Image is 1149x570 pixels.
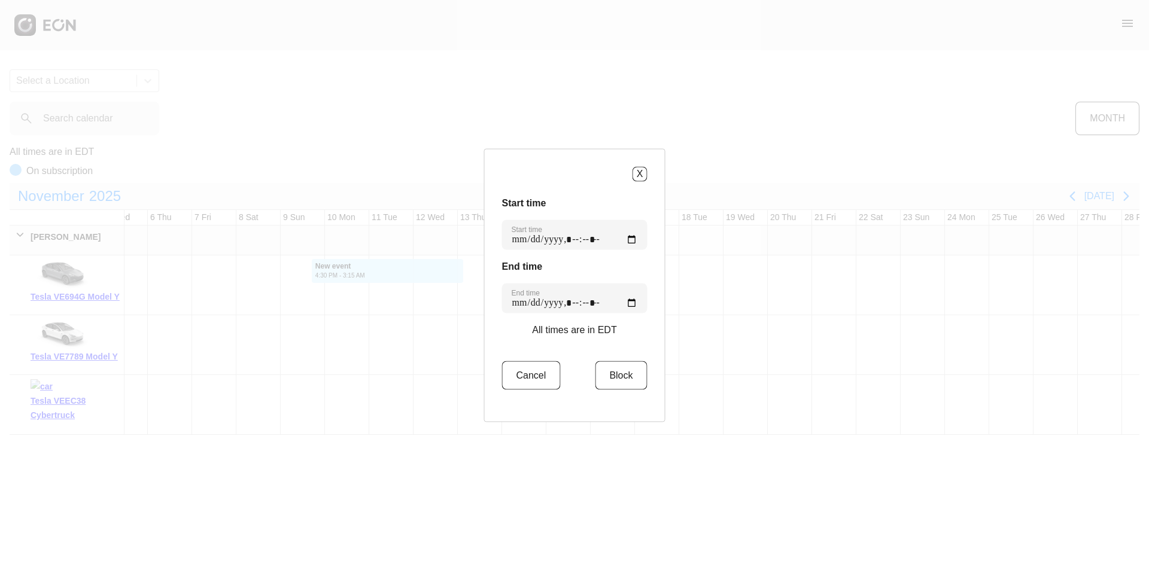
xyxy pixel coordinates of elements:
[512,288,540,297] label: End time
[502,361,561,389] button: Cancel
[512,224,542,234] label: Start time
[595,361,647,389] button: Block
[502,259,648,273] h3: End time
[633,166,648,181] button: X
[532,322,616,337] p: All times are in EDT
[502,196,648,210] h3: Start time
